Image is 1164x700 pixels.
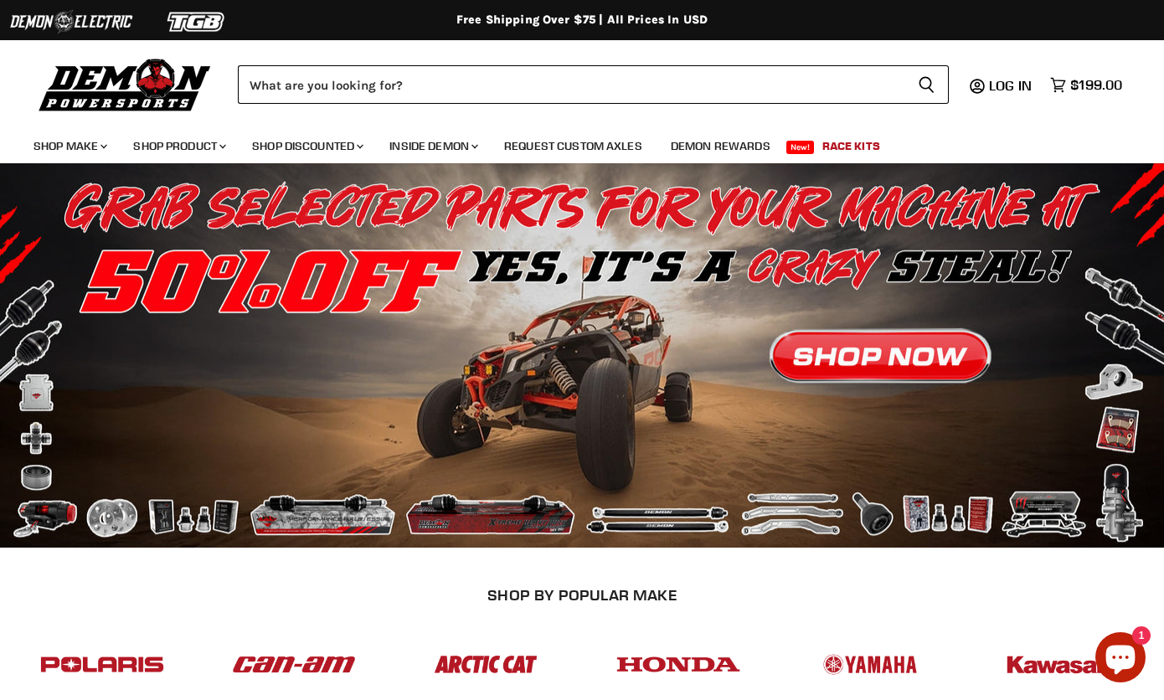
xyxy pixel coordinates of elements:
img: Demon Powersports [33,54,217,114]
a: Shop Make [21,129,117,163]
img: Demon Electric Logo 2 [8,6,134,38]
img: POPULAR_MAKE_logo_4_4923a504-4bac-4306-a1be-165a52280178.jpg [613,639,744,690]
span: New! [786,141,815,154]
img: POPULAR_MAKE_logo_2_dba48cf1-af45-46d4-8f73-953a0f002620.jpg [37,639,167,690]
a: Demon Rewards [658,129,783,163]
a: $199.00 [1042,73,1131,97]
button: Search [904,65,949,104]
a: Log in [981,78,1042,93]
img: POPULAR_MAKE_logo_3_027535af-6171-4c5e-a9bc-f0eccd05c5d6.jpg [420,639,551,690]
img: POPULAR_MAKE_logo_5_20258e7f-293c-4aac-afa8-159eaa299126.jpg [805,639,935,690]
a: Race Kits [810,129,893,163]
a: Request Custom Axles [492,129,655,163]
ul: Main menu [21,122,1118,163]
span: $199.00 [1070,77,1122,93]
form: Product [238,65,949,104]
img: POPULAR_MAKE_logo_6_76e8c46f-2d1e-4ecc-b320-194822857d41.jpg [997,639,1127,690]
img: POPULAR_MAKE_logo_1_adc20308-ab24-48c4-9fac-e3c1a623d575.jpg [229,639,359,690]
span: Log in [989,77,1032,94]
img: TGB Logo 2 [134,6,260,38]
a: Inside Demon [377,129,488,163]
input: Search [238,65,904,104]
inbox-online-store-chat: Shopify online store chat [1090,632,1151,687]
a: Shop Product [121,129,236,163]
a: Shop Discounted [239,129,373,163]
h2: SHOP BY POPULAR MAKE [21,586,1144,604]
